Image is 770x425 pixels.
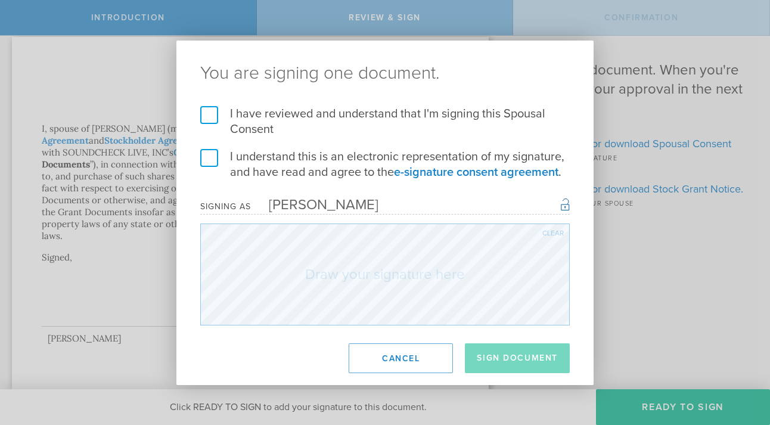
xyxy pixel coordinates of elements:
iframe: Chat Widget [710,332,770,389]
label: I understand this is an electronic representation of my signature, and have read and agree to the . [200,149,570,180]
button: Sign Document [465,343,570,373]
div: Signing as [200,201,251,212]
ng-pluralize: You are signing one document. [200,64,570,82]
a: e-signature consent agreement [394,165,558,179]
label: I have reviewed and understand that I'm signing this Spousal Consent [200,106,570,137]
div: [PERSON_NAME] [251,196,378,213]
button: Cancel [349,343,453,373]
